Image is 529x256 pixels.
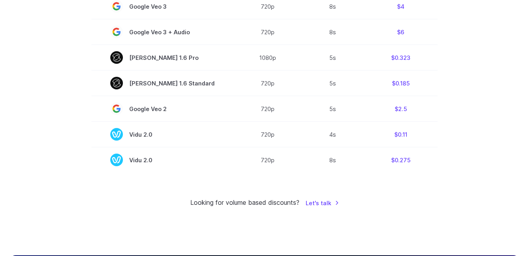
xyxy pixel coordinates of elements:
[364,122,438,147] td: $0.11
[301,122,364,147] td: 4s
[364,45,438,70] td: $0.323
[234,45,301,70] td: 1080p
[234,147,301,173] td: 720p
[234,96,301,122] td: 720p
[110,77,215,89] span: [PERSON_NAME] 1.6 Standard
[110,154,215,166] span: Vidu 2.0
[234,19,301,45] td: 720p
[301,147,364,173] td: 8s
[301,70,364,96] td: 5s
[364,19,438,45] td: $6
[301,96,364,122] td: 5s
[110,51,215,64] span: [PERSON_NAME] 1.6 Pro
[364,147,438,173] td: $0.275
[306,198,339,208] a: Let's talk
[364,70,438,96] td: $0.185
[301,19,364,45] td: 8s
[110,102,215,115] span: Google Veo 2
[110,26,215,38] span: Google Veo 3 + Audio
[234,122,301,147] td: 720p
[301,45,364,70] td: 5s
[364,96,438,122] td: $2.5
[190,198,299,208] small: Looking for volume based discounts?
[110,128,215,141] span: Vidu 2.0
[234,70,301,96] td: 720p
